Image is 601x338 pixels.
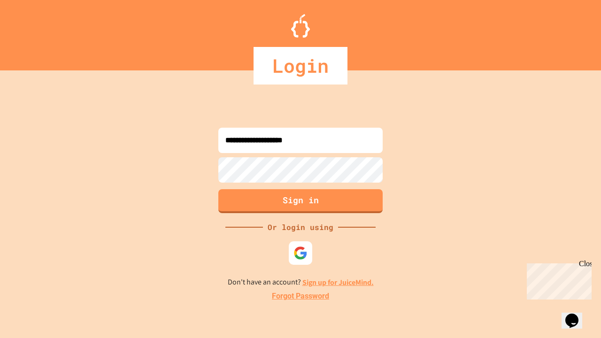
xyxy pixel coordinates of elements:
div: Or login using [263,222,338,233]
img: Logo.svg [291,14,310,38]
div: Chat with us now!Close [4,4,65,60]
div: Login [254,47,347,84]
p: Don't have an account? [228,277,374,288]
iframe: chat widget [523,260,592,300]
a: Sign up for JuiceMind. [302,277,374,287]
img: google-icon.svg [293,246,308,260]
iframe: chat widget [562,300,592,329]
a: Forgot Password [272,291,329,302]
button: Sign in [218,189,383,213]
